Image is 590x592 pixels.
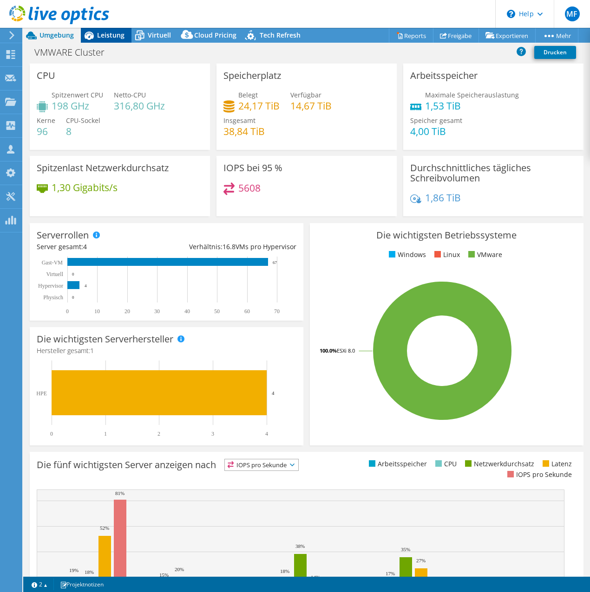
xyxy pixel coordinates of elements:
li: Arbeitsspeicher [367,459,427,469]
text: 38% [295,543,305,549]
svg: \n [507,10,515,18]
text: 1 [104,431,107,437]
span: IOPS pro Sekunde [225,459,298,470]
li: CPU [433,459,457,469]
h4: 1,86 TiB [425,193,461,203]
li: Windows [387,250,426,260]
h4: 198 GHz [52,101,103,111]
span: CPU-Sockel [66,116,100,125]
text: Physisch [43,294,63,301]
text: 27% [416,558,426,563]
tspan: 100.0% [320,347,337,354]
span: Kerne [37,116,55,125]
text: 35% [401,547,410,552]
a: Drucken [534,46,576,59]
span: Umgebung [39,31,74,39]
text: 20 [125,308,130,315]
h3: Speicherplatz [223,71,281,81]
li: Netzwerkdurchsatz [463,459,534,469]
h4: 24,17 TiB [238,101,280,111]
h3: Die wichtigsten Betriebssysteme [317,230,577,240]
text: Hypervisor [38,283,63,289]
text: 20% [175,566,184,572]
text: 4 [265,431,268,437]
span: Tech Refresh [260,31,301,39]
h4: 96 [37,126,55,136]
text: 81% [115,490,125,496]
span: Cloud Pricing [194,31,236,39]
div: Server gesamt: [37,242,166,252]
text: 2 [157,431,160,437]
text: 30 [154,308,160,315]
li: VMware [466,250,502,260]
h4: 4,00 TiB [410,126,462,136]
text: 0 [72,295,74,300]
a: 2 [25,579,54,590]
h3: Serverrollen [37,230,89,240]
text: Gast-VM [42,259,63,266]
span: 16.8 [223,242,236,251]
text: 60 [244,308,250,315]
h4: 8 [66,126,100,136]
div: Verhältnis: VMs pro Hypervisor [166,242,296,252]
a: Freigabe [433,28,479,43]
span: Netto-CPU [114,90,146,99]
text: 4 [272,390,275,396]
li: IOPS pro Sekunde [505,470,572,480]
text: 67 [273,260,277,265]
h4: 38,84 TiB [223,126,265,136]
h4: 316,80 GHz [114,101,165,111]
h3: Durchschnittliches tägliches Schreibvolumen [410,163,577,183]
text: Virtuell [46,271,63,277]
text: 4 [85,283,87,288]
a: Reports [389,28,433,43]
span: 1 [90,346,94,355]
text: 14% [311,574,320,580]
span: Verfügbar [290,90,321,99]
h1: VMWARE Cluster [30,47,119,58]
text: 70 [274,308,280,315]
text: 17% [386,571,395,576]
text: 0 [66,308,69,315]
span: Virtuell [148,31,171,39]
h4: 1,30 Gigabits/s [52,182,118,193]
span: Leistung [97,31,125,39]
text: 0 [72,272,74,277]
h4: 14,67 TiB [290,101,332,111]
text: 0 [50,431,53,437]
text: 52% [100,525,109,531]
text: 50 [214,308,220,315]
li: Latenz [540,459,572,469]
a: Exportieren [479,28,536,43]
text: 15% [159,572,169,578]
a: Projektnotizen [53,579,110,590]
h3: Die wichtigsten Serverhersteller [37,334,173,344]
span: Insgesamt [223,116,256,125]
text: 18% [280,568,289,574]
h4: Hersteller gesamt: [37,346,296,356]
tspan: ESXi 8.0 [337,347,355,354]
a: Mehr [535,28,578,43]
text: HPE [36,390,47,397]
h4: 1,53 TiB [425,101,519,111]
span: Spitzenwert CPU [52,90,103,99]
text: 19% [69,567,79,573]
span: Maximale Speicherauslastung [425,90,519,99]
h3: CPU [37,71,55,81]
li: Linux [432,250,460,260]
h3: IOPS bei 95 % [223,163,282,173]
h3: Spitzenlast Netzwerkdurchsatz [37,163,169,173]
text: 10 [94,308,100,315]
span: Speicher gesamt [410,116,462,125]
text: 18% [85,569,94,575]
text: 40 [184,308,190,315]
h4: 5608 [238,183,261,193]
text: 3 [211,431,214,437]
h3: Arbeitsspeicher [410,71,478,81]
span: MF [565,6,580,21]
span: 4 [83,242,87,251]
span: Belegt [238,90,258,99]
